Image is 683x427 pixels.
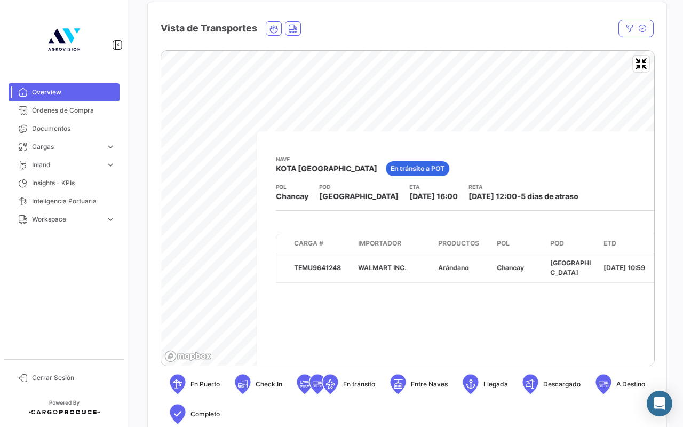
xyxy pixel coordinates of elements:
datatable-header-cell: POL [493,234,546,254]
span: [GEOGRAPHIC_DATA] [319,191,399,202]
app-card-info-title: ETA [409,183,458,191]
button: Ocean [266,22,281,35]
span: 5 dias de atraso [521,192,578,201]
span: [DATE] 10:59 [603,264,645,272]
span: expand_more [106,160,115,170]
span: En tránsito [343,379,375,389]
span: [GEOGRAPHIC_DATA] [550,259,591,276]
a: Órdenes de Compra [9,101,120,120]
span: Importador [358,239,401,248]
app-card-info-title: POL [276,183,308,191]
span: En Puerto [190,379,220,389]
span: Arándano [438,264,468,272]
span: En tránsito a POT [391,164,444,173]
span: expand_more [106,142,115,152]
span: POL [497,239,510,248]
span: Inteligencia Portuaria [32,196,115,206]
datatable-header-cell: POD [546,234,599,254]
span: Descargado [543,379,581,389]
span: Chancay [497,264,524,272]
span: Órdenes de Compra [32,106,115,115]
datatable-header-cell: Productos [434,234,493,254]
span: Productos [438,239,479,248]
span: Llegada [483,379,508,389]
span: ETD [603,239,616,248]
a: Inteligencia Portuaria [9,192,120,210]
span: Completo [190,409,220,419]
app-card-info-title: POD [319,183,399,191]
button: Land [285,22,300,35]
span: A Destino [616,379,645,389]
span: - [517,192,521,201]
span: POD [550,239,564,248]
span: Chancay [276,191,308,202]
span: [DATE] 16:00 [409,192,458,201]
span: [DATE] 12:00 [468,192,517,201]
span: Carga # [294,239,323,248]
a: Mapbox logo [164,350,211,362]
span: Inland [32,160,101,170]
h4: Vista de Transportes [161,21,257,36]
span: WALMART INC. [358,264,406,272]
button: Exit fullscreen [633,56,649,72]
span: Check In [256,379,282,389]
div: Abrir Intercom Messenger [647,391,672,416]
span: Documentos [32,124,115,133]
a: Documentos [9,120,120,138]
app-card-info-title: RETA [468,183,578,191]
span: expand_more [106,215,115,224]
datatable-header-cell: Importador [354,234,434,254]
datatable-header-cell: ETD [599,234,679,254]
span: KOTA [GEOGRAPHIC_DATA] [276,163,377,174]
span: Insights - KPIs [32,178,115,188]
span: Workspace [32,215,101,224]
a: Overview [9,83,120,101]
app-card-info-title: Nave [276,155,377,163]
span: Overview [32,88,115,97]
img: 4b7f8542-3a82-4138-a362-aafd166d3a59.jpg [37,13,91,66]
a: Insights - KPIs [9,174,120,192]
div: TEMU9641248 [294,263,350,273]
span: Cargas [32,142,101,152]
span: Entre Naves [411,379,448,389]
span: Cerrar Sesión [32,373,115,383]
datatable-header-cell: Carga # [290,234,354,254]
